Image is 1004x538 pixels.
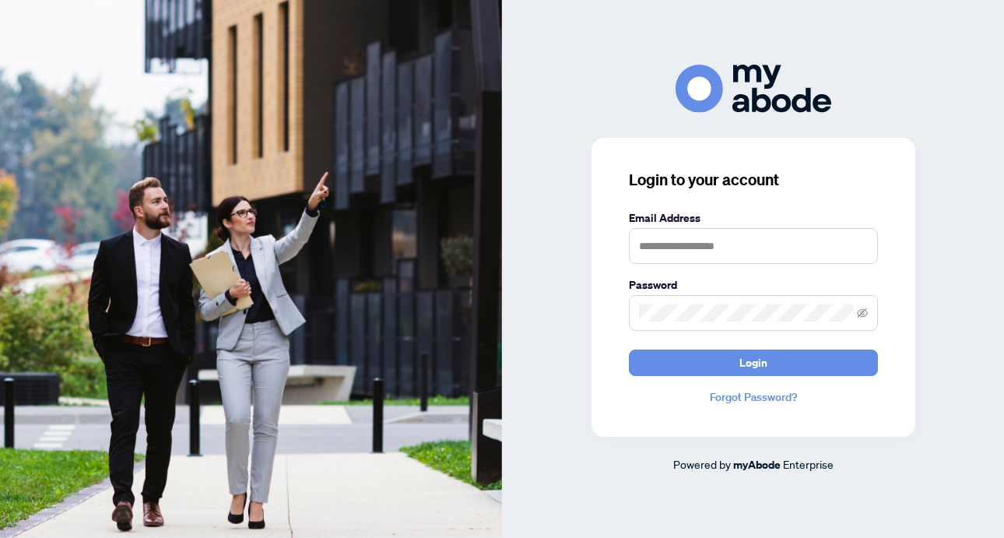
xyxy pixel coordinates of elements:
a: myAbode [733,456,781,473]
span: Enterprise [783,457,834,471]
label: Password [629,276,878,294]
span: eye-invisible [857,308,868,318]
button: Login [629,350,878,376]
img: ma-logo [676,65,831,112]
label: Email Address [629,209,878,227]
span: Login [739,350,767,375]
span: Powered by [673,457,731,471]
h3: Login to your account [629,169,878,191]
a: Forgot Password? [629,389,878,406]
